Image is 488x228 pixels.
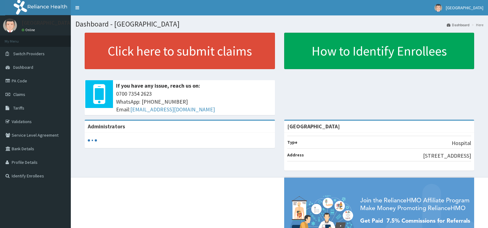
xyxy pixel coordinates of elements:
b: Type [287,139,297,145]
svg: audio-loading [88,136,97,145]
span: Switch Providers [13,51,45,56]
a: Dashboard [447,22,470,27]
img: User Image [434,4,442,12]
b: Address [287,152,304,158]
span: 0700 7354 2623 WhatsApp: [PHONE_NUMBER] Email: [116,90,272,114]
p: [GEOGRAPHIC_DATA] [22,20,72,26]
b: If you have any issue, reach us on: [116,82,200,89]
li: Here [470,22,483,27]
h1: Dashboard - [GEOGRAPHIC_DATA] [75,20,483,28]
strong: [GEOGRAPHIC_DATA] [287,123,340,130]
a: Click here to submit claims [85,33,275,69]
a: Online [22,28,36,32]
span: [GEOGRAPHIC_DATA] [446,5,483,10]
b: Administrators [88,123,125,130]
a: [EMAIL_ADDRESS][DOMAIN_NAME] [130,106,215,113]
span: Tariffs [13,105,24,111]
img: User Image [3,19,17,32]
a: How to Identify Enrollees [284,33,474,69]
span: Dashboard [13,64,33,70]
span: Claims [13,92,25,97]
p: Hospital [452,139,471,147]
p: [STREET_ADDRESS] [423,152,471,160]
